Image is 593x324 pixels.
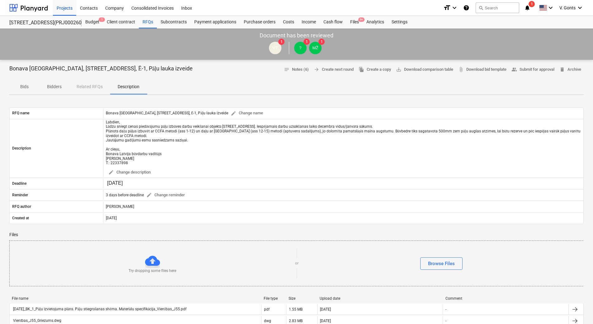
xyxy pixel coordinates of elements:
[17,83,32,90] p: Bids
[346,16,363,28] a: Files9+
[106,190,187,200] div: 3 days before deadline
[106,120,581,165] div: Labdien, Lūdzu sniegt cenas piedāvājumu pāļu izbūves darbu veikšanai objektā [STREET_ADDRESS]. Ie...
[359,66,391,73] span: Create a copy
[388,16,411,28] a: Settings
[260,32,333,39] p: Document has been reviewed
[562,294,593,324] iframe: Chat Widget
[557,65,584,74] button: Archive
[231,110,263,117] span: Change name
[311,65,356,74] button: Create next round
[289,319,303,323] div: 2.83 MB
[393,65,456,74] a: Download comparison table
[264,319,271,323] div: dwg
[228,108,266,118] button: Change name
[294,42,307,54] div: ?
[356,65,393,74] button: Create a copy
[103,202,583,212] div: [PERSON_NAME]
[396,66,453,73] span: Download comparison table
[103,213,583,223] div: [DATE]
[139,16,157,28] a: RFQs
[289,307,303,312] div: 1.55 MB
[279,16,298,28] a: Costs
[299,45,301,50] span: ?
[346,16,363,28] div: Files
[281,65,311,74] button: Notes (6)
[12,111,29,116] p: RFQ name
[458,66,506,73] span: Download bid template
[9,65,193,72] p: Bonava [GEOGRAPHIC_DATA], [STREET_ADDRESS], Ē-1, Pāļu lauka izveide
[106,108,266,118] div: Bonava [GEOGRAPHIC_DATA], [STREET_ADDRESS], Ē-1, Pāļu lauka izveide
[559,67,565,72] span: delete
[312,45,318,50] span: MŽ
[289,297,315,301] div: Size
[295,261,299,266] p: or
[509,65,557,74] button: Submit for approval
[458,67,464,72] span: attach_file
[12,297,259,301] div: File name
[12,146,31,151] p: Description
[191,16,240,28] a: Payment applications
[264,297,284,301] div: File type
[284,66,309,73] span: Notes (6)
[456,65,509,74] a: Download bid template
[363,16,388,28] a: Analytics
[108,169,114,175] span: edit
[231,111,236,116] span: edit
[359,67,364,72] span: file_copy
[314,66,354,73] span: Create next round
[240,16,279,28] a: Purchase orders
[278,39,285,45] span: 1
[82,16,103,28] div: Budget
[129,268,176,274] p: Try dropping some files here
[12,181,26,186] p: Deadline
[318,39,325,45] span: 1
[106,168,153,177] button: Change description
[47,83,62,90] p: Bidders
[420,257,463,270] button: Browse Files
[269,42,281,54] div: Viesturs Tomsons
[146,192,152,198] span: edit
[82,16,103,28] a: Budget1
[9,241,584,286] div: Try dropping some files hereorBrowse Files
[320,16,346,28] a: Cash flow
[12,204,31,209] p: RFQ author
[314,67,319,72] span: arrow_forward
[103,16,139,28] a: Client contract
[309,42,322,54] div: Matīss Žunda-Rimšāns
[445,297,566,301] div: Comment
[264,307,270,312] div: pdf
[12,216,29,221] p: Created at
[146,192,185,199] span: Change reminder
[144,190,187,200] button: Change reminder
[511,66,554,73] span: Submit for approval
[12,193,28,198] p: Reminder
[304,39,310,45] span: 1
[320,307,331,312] div: [DATE]
[511,67,517,72] span: people_alt
[396,67,402,72] span: save_alt
[559,66,581,73] span: Archive
[320,297,440,301] div: Upload date
[157,16,191,28] a: Subcontracts
[9,20,74,26] div: [STREET_ADDRESS](PRJ0002600) 2601946
[358,17,365,22] span: 9+
[108,169,151,176] span: Change description
[118,83,139,90] p: Description
[12,307,186,312] div: [DATE]_BK_1_Pāļu izvietojuma plāns. Pāļu stiegrošanas shēma. Materiālu specifikācija_Vienības_J55...
[428,260,455,268] div: Browse Files
[12,318,61,323] div: Vienības_J55_Griezums.dwg
[298,16,320,28] a: Income
[9,231,584,238] p: Files
[272,45,278,50] span: VT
